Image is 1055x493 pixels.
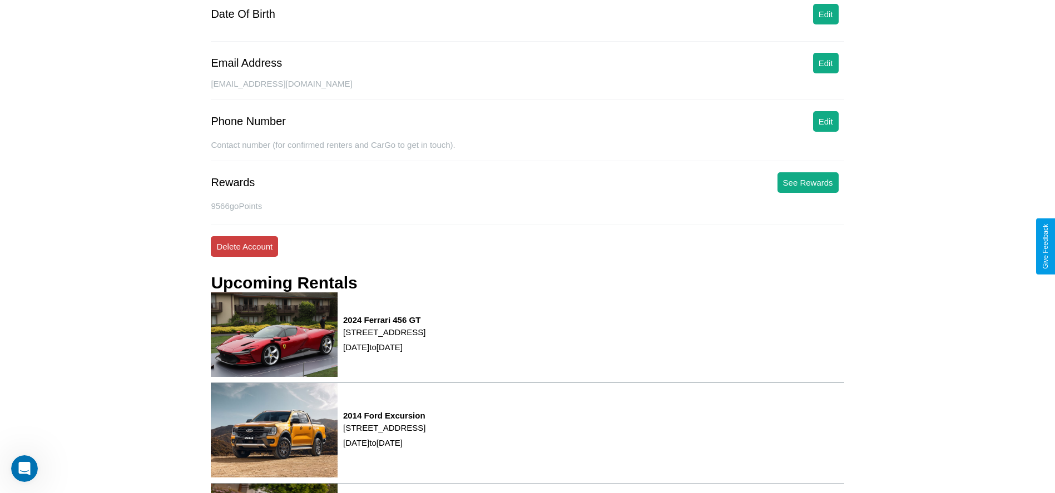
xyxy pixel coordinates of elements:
button: Edit [813,4,839,24]
p: [STREET_ADDRESS] [343,325,425,340]
div: Phone Number [211,115,286,128]
img: rental [211,292,338,377]
button: Delete Account [211,236,278,257]
div: Contact number (for confirmed renters and CarGo to get in touch). [211,140,844,161]
div: Email Address [211,57,282,69]
p: [STREET_ADDRESS] [343,420,425,435]
div: Give Feedback [1042,224,1049,269]
button: See Rewards [777,172,839,193]
iframe: Intercom live chat [11,455,38,482]
h3: 2024 Ferrari 456 GT [343,315,425,325]
p: [DATE] to [DATE] [343,340,425,355]
img: rental [211,383,338,477]
p: [DATE] to [DATE] [343,435,425,450]
button: Edit [813,53,839,73]
h3: Upcoming Rentals [211,273,357,292]
h3: 2014 Ford Excursion [343,411,425,420]
div: Date Of Birth [211,8,275,21]
button: Edit [813,111,839,132]
div: [EMAIL_ADDRESS][DOMAIN_NAME] [211,79,844,100]
div: Rewards [211,176,255,189]
p: 9566 goPoints [211,198,844,213]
